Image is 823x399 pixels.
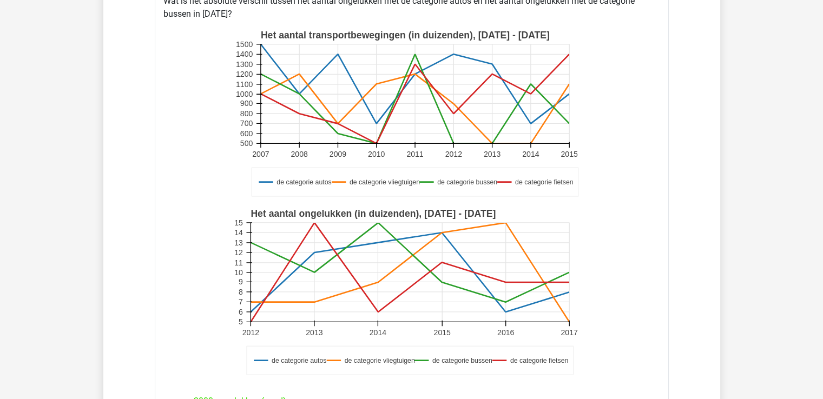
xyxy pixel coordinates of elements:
[510,357,568,365] text: de categorie fietsen
[515,179,573,187] text: de categorie fietsen
[276,179,331,187] text: de categorie autos
[240,110,253,118] text: 800
[522,150,539,159] text: 2014
[238,308,242,317] text: 6
[240,130,253,138] text: 600
[291,150,307,159] text: 2008
[306,329,322,337] text: 2013
[234,219,243,228] text: 15
[240,99,253,108] text: 900
[497,329,513,337] text: 2016
[235,90,252,99] text: 1000
[234,229,243,237] text: 14
[240,119,253,128] text: 700
[234,249,243,257] text: 12
[235,41,252,49] text: 1500
[260,30,549,41] text: Het aantal transportbewegingen (in duizenden), [DATE] - [DATE]
[272,357,326,365] text: de categorie autos
[252,150,269,159] text: 2007
[235,50,252,59] text: 1400
[437,179,497,187] text: de categorie bussen
[242,329,259,337] text: 2012
[238,278,242,287] text: 9
[349,179,419,187] text: de categorie vliegtuigen
[367,150,384,159] text: 2010
[445,150,462,159] text: 2012
[406,150,423,159] text: 2011
[561,150,577,159] text: 2015
[235,81,252,89] text: 1100
[234,239,243,248] text: 13
[483,150,500,159] text: 2013
[344,357,414,365] text: de categorie vliegtuigen
[369,329,386,337] text: 2014
[234,269,243,277] text: 10
[251,209,496,220] text: Het aantal ongelukken (in duizenden), [DATE] - [DATE]
[238,288,242,297] text: 8
[238,298,242,307] text: 7
[433,329,450,337] text: 2015
[329,150,346,159] text: 2009
[234,259,243,268] text: 11
[240,139,253,148] text: 500
[561,329,577,337] text: 2017
[235,70,252,79] text: 1200
[432,357,492,365] text: de categorie bussen
[238,318,242,327] text: 5
[235,61,252,69] text: 1300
